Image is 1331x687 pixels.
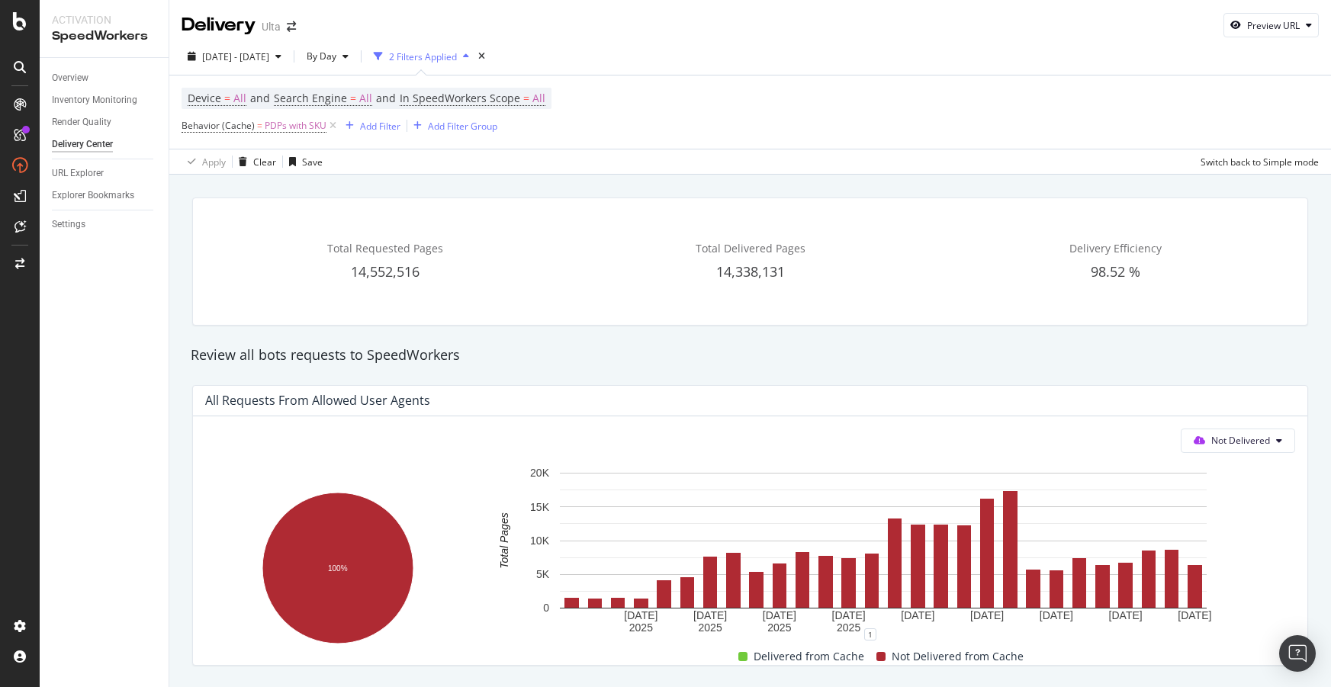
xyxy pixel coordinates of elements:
text: [DATE] [1178,609,1212,621]
button: Not Delivered [1181,429,1295,453]
button: By Day [301,44,355,69]
text: [DATE] [970,609,1004,621]
button: Add Filter [339,117,400,135]
div: times [475,49,488,64]
div: Switch back to Simple mode [1201,156,1319,169]
div: 2 Filters Applied [389,50,457,63]
text: 0 [543,602,549,614]
div: Render Quality [52,114,111,130]
div: 1 [864,628,876,640]
div: Clear [253,156,276,169]
span: = [257,119,262,132]
span: Search Engine [274,91,347,105]
span: 98.52 % [1091,262,1140,281]
text: 10K [530,535,550,547]
svg: A chart. [205,484,471,653]
span: and [250,91,270,105]
a: Explorer Bookmarks [52,188,158,204]
span: PDPs with SKU [265,115,326,136]
span: All [532,88,545,109]
span: In SpeedWorkers Scope [400,91,520,105]
text: 2025 [768,621,792,634]
div: Activation [52,12,156,27]
span: All [359,88,372,109]
text: 2025 [629,621,653,634]
div: arrow-right-arrow-left [287,21,296,32]
div: Open Intercom Messenger [1279,635,1316,672]
span: Total Requested Pages [327,241,443,255]
span: Delivered from Cache [754,647,864,666]
a: URL Explorer [52,165,158,181]
text: 2025 [699,621,722,634]
span: Device [188,91,221,105]
button: 2 Filters Applied [368,44,475,69]
div: URL Explorer [52,165,104,181]
div: All Requests from Allowed User Agents [205,393,430,408]
span: = [350,91,356,105]
span: 14,552,516 [351,262,420,281]
div: Delivery [182,12,256,38]
a: Delivery Center [52,136,158,152]
span: Not Delivered from Cache [892,647,1024,666]
button: Clear [233,149,276,174]
span: 14,338,131 [716,262,785,281]
div: Add Filter Group [428,120,497,133]
div: Save [302,156,323,169]
text: Total Pages [499,512,511,568]
a: Overview [52,70,158,86]
text: 5K [536,568,550,580]
div: Explorer Bookmarks [52,188,134,204]
button: [DATE] - [DATE] [182,44,288,69]
span: All [233,88,246,109]
text: [DATE] [902,609,935,621]
text: [DATE] [693,609,727,621]
button: Preview URL [1223,13,1319,37]
div: Inventory Monitoring [52,92,137,108]
button: Save [283,149,323,174]
div: Apply [202,156,226,169]
span: Behavior (Cache) [182,119,255,132]
button: Switch back to Simple mode [1194,149,1319,174]
span: Not Delivered [1211,434,1270,447]
span: By Day [301,50,336,63]
text: 2025 [837,621,860,634]
text: 20K [530,467,550,479]
text: [DATE] [1040,609,1073,621]
span: Delivery Efficiency [1069,241,1162,255]
div: Settings [52,217,85,233]
text: [DATE] [832,609,866,621]
div: Review all bots requests to SpeedWorkers [183,345,1317,365]
span: Total Delivered Pages [696,241,805,255]
button: Add Filter Group [407,117,497,135]
div: Overview [52,70,88,86]
a: Inventory Monitoring [52,92,158,108]
button: Apply [182,149,226,174]
span: = [523,91,529,105]
text: 15K [530,501,550,513]
div: Delivery Center [52,136,113,152]
text: 100% [328,563,348,572]
text: [DATE] [625,609,658,621]
div: Add Filter [360,120,400,133]
svg: A chart. [479,465,1288,634]
div: SpeedWorkers [52,27,156,45]
div: Ulta [262,19,281,34]
span: [DATE] - [DATE] [202,50,269,63]
text: [DATE] [763,609,796,621]
span: = [224,91,230,105]
text: [DATE] [1109,609,1143,621]
a: Settings [52,217,158,233]
div: Preview URL [1247,19,1300,32]
span: and [376,91,396,105]
a: Render Quality [52,114,158,130]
